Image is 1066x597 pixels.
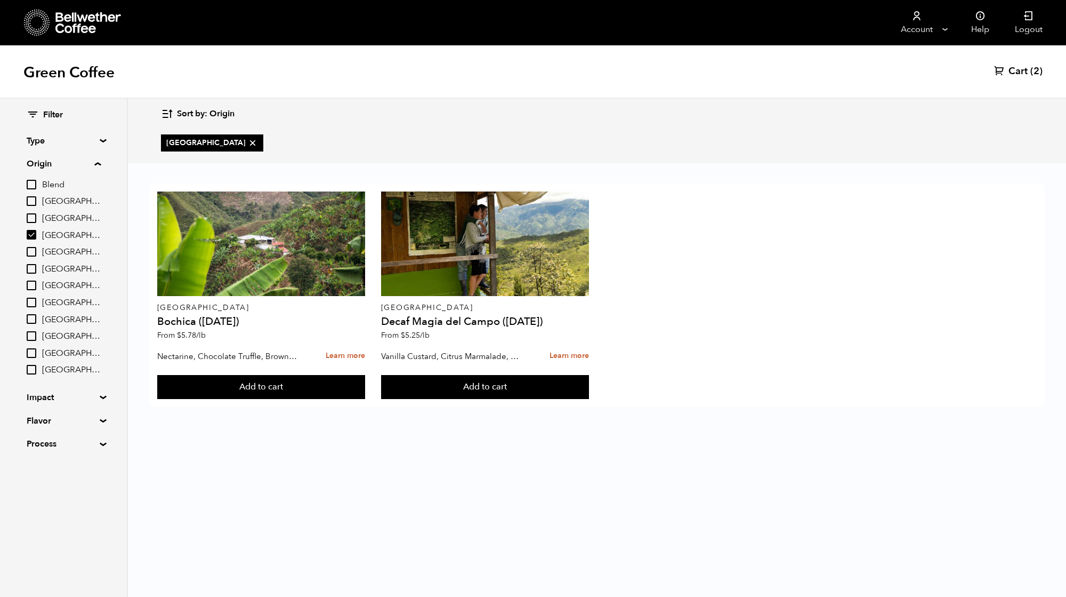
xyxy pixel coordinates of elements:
[42,280,101,292] span: [GEOGRAPHIC_DATA]
[550,345,589,368] a: Learn more
[27,314,36,324] input: [GEOGRAPHIC_DATA]
[42,230,101,242] span: [GEOGRAPHIC_DATA]
[177,330,206,340] bdi: 5.78
[27,180,36,189] input: Blend
[27,437,100,450] summary: Process
[42,246,101,258] span: [GEOGRAPHIC_DATA]
[177,330,181,340] span: $
[42,331,101,343] span: [GEOGRAPHIC_DATA]
[157,316,366,327] h4: Bochica ([DATE])
[157,304,366,312] p: [GEOGRAPHIC_DATA]
[43,109,63,121] span: Filter
[381,330,430,340] span: From
[27,391,100,404] summary: Impact
[994,65,1043,78] a: Cart (2)
[1008,65,1028,78] span: Cart
[157,348,299,364] p: Nectarine, Chocolate Truffle, Brown Sugar
[42,196,101,208] span: [GEOGRAPHIC_DATA]
[157,330,206,340] span: From
[381,316,589,327] h4: Decaf Magia del Campo ([DATE])
[381,348,523,364] p: Vanilla Custard, Citrus Marmalade, Caramel
[27,213,36,223] input: [GEOGRAPHIC_DATA]
[27,196,36,206] input: [GEOGRAPHIC_DATA]
[27,157,101,170] summary: Origin
[196,330,206,340] span: /lb
[27,281,36,290] input: [GEOGRAPHIC_DATA]
[42,179,101,191] span: Blend
[42,297,101,309] span: [GEOGRAPHIC_DATA]
[23,63,115,82] h1: Green Coffee
[27,247,36,257] input: [GEOGRAPHIC_DATA]
[27,415,100,427] summary: Flavor
[27,331,36,341] input: [GEOGRAPHIC_DATA]
[157,375,366,400] button: Add to cart
[381,304,589,312] p: [GEOGRAPHIC_DATA]
[42,364,101,376] span: [GEOGRAPHIC_DATA]
[166,138,258,148] span: [GEOGRAPHIC_DATA]
[27,264,36,274] input: [GEOGRAPHIC_DATA]
[177,108,235,120] span: Sort by: Origin
[27,365,36,375] input: [GEOGRAPHIC_DATA]
[1030,65,1043,78] span: (2)
[420,330,430,340] span: /lb
[42,314,101,326] span: [GEOGRAPHIC_DATA]
[161,101,235,126] button: Sort by: Origin
[42,264,101,275] span: [GEOGRAPHIC_DATA]
[401,330,405,340] span: $
[381,375,589,400] button: Add to cart
[27,298,36,307] input: [GEOGRAPHIC_DATA]
[326,345,365,368] a: Learn more
[27,348,36,358] input: [GEOGRAPHIC_DATA]
[401,330,430,340] bdi: 5.25
[27,230,36,240] input: [GEOGRAPHIC_DATA]
[42,213,101,225] span: [GEOGRAPHIC_DATA]
[27,134,100,147] summary: Type
[42,348,101,360] span: [GEOGRAPHIC_DATA]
